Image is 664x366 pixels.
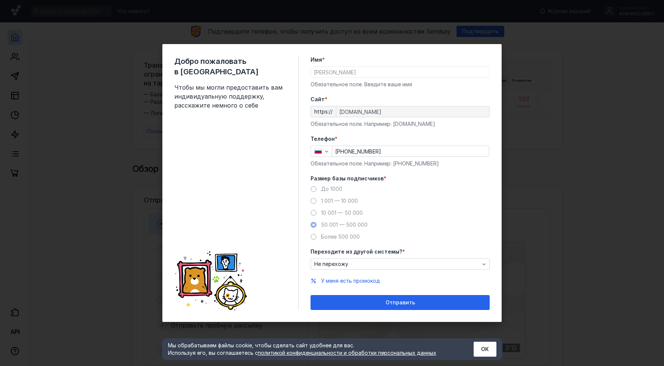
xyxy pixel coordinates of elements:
div: Обязательное поле. Введите ваше имя [311,81,490,88]
span: Телефон [311,135,335,143]
button: Отправить [311,295,490,310]
span: Не перехожу [314,261,348,267]
span: Имя [311,56,322,63]
span: У меня есть промокод [321,277,380,284]
span: Чтобы мы могли предоставить вам индивидуальную поддержку, расскажите немного о себе [174,83,286,110]
span: Отправить [386,300,415,306]
button: Не перехожу [311,258,490,270]
div: Обязательное поле. Например: [DOMAIN_NAME] [311,120,490,128]
button: ОК [474,342,496,357]
span: Добро пожаловать в [GEOGRAPHIC_DATA] [174,56,286,77]
button: У меня есть промокод [321,277,380,285]
span: Cайт [311,96,325,103]
span: Переходите из другой системы? [311,248,402,255]
div: Мы обрабатываем файлы cookie, чтобы сделать сайт удобнее для вас. Используя его, вы соглашаетесь c [168,342,455,357]
span: Размер базы подписчиков [311,175,384,182]
a: политикой конфиденциальности и обработки персональных данных [258,350,436,356]
div: Обязательное поле. Например: [PHONE_NUMBER] [311,160,490,167]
